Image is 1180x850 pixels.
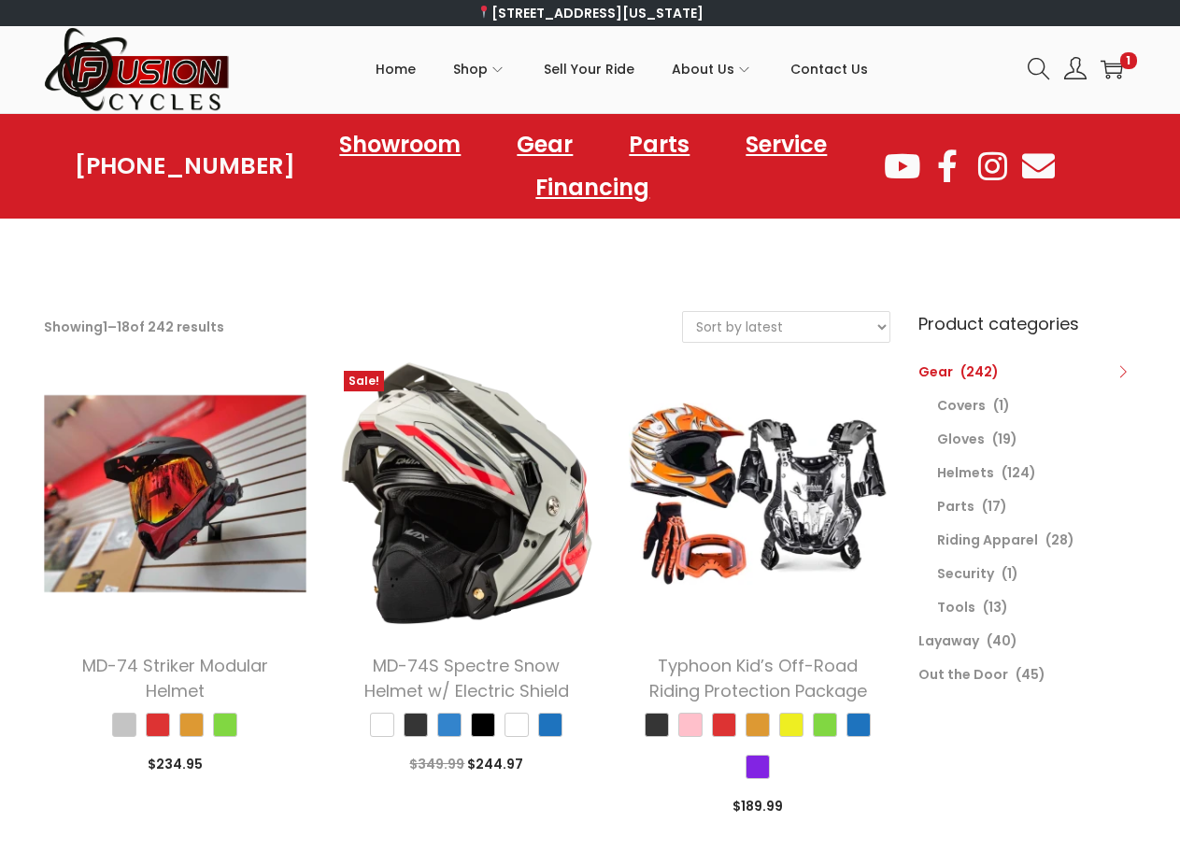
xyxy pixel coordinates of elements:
[476,4,704,22] a: [STREET_ADDRESS][US_STATE]
[983,598,1008,616] span: (13)
[295,123,882,209] nav: Menu
[790,46,868,92] span: Contact Us
[683,312,889,342] select: Shop order
[82,654,268,702] a: MD-74 Striker Modular Helmet
[992,430,1017,448] span: (19)
[103,318,107,336] span: 1
[937,396,986,415] a: Covers
[117,318,130,336] span: 18
[1002,463,1036,482] span: (124)
[1002,564,1018,583] span: (1)
[1016,665,1045,684] span: (45)
[320,123,479,166] a: Showroom
[1101,58,1123,80] a: 1
[334,361,598,625] img: Product image
[517,166,668,209] a: Financing
[376,27,416,111] a: Home
[44,26,231,113] img: Woostify retina logo
[1045,531,1074,549] span: (28)
[544,27,634,111] a: Sell Your Ride
[649,654,867,702] a: Typhoon Kid’s Off-Road Riding Protection Package
[44,361,307,625] img: Product image
[937,564,994,583] a: Security
[672,27,753,111] a: About Us
[376,46,416,92] span: Home
[610,123,708,166] a: Parts
[937,531,1038,549] a: Riding Apparel
[231,27,1014,111] nav: Primary navigation
[982,497,1007,516] span: (17)
[44,314,224,340] p: Showing – of 242 results
[409,755,418,773] span: $
[987,631,1017,650] span: (40)
[364,654,569,702] a: MD-74S Spectre Snow Helmet w/ Electric Shield
[937,598,975,616] a: Tools
[732,797,741,815] span: $
[453,46,488,92] span: Shop
[148,755,156,773] span: $
[937,430,985,448] a: Gloves
[544,46,634,92] span: Sell Your Ride
[918,631,979,650] a: Layaway
[498,123,591,166] a: Gear
[918,665,1008,684] a: Out the Door
[453,27,506,111] a: Shop
[732,797,783,815] span: 189.99
[937,463,994,482] a: Helmets
[467,755,523,773] span: 244.97
[672,46,734,92] span: About Us
[727,123,846,166] a: Service
[790,27,868,111] a: Contact Us
[409,755,464,773] span: 349.99
[467,755,476,773] span: $
[148,755,203,773] span: 234.95
[993,396,1010,415] span: (1)
[960,362,999,381] span: (242)
[918,311,1137,336] h6: Product categories
[937,497,974,516] a: Parts
[477,6,490,19] img: 📍
[626,361,889,625] img: Product image
[918,362,953,381] a: Gear
[75,153,295,179] a: [PHONE_NUMBER]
